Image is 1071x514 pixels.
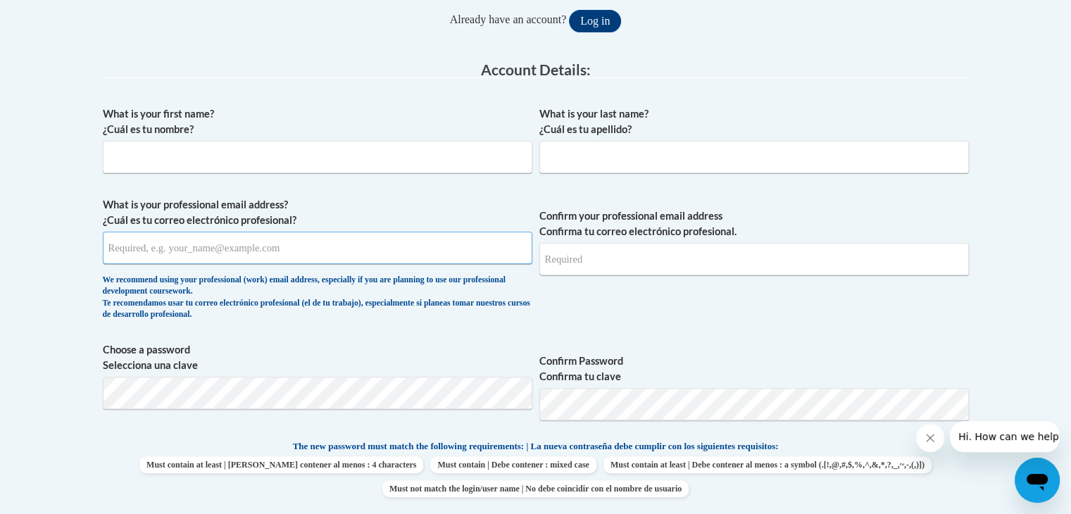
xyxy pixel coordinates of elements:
span: The new password must match the following requirements: | La nueva contraseña debe cumplir con lo... [293,440,779,453]
span: Must not match the login/user name | No debe coincidir con el nombre de usuario [382,480,689,497]
span: Must contain | Debe contener : mixed case [430,456,596,473]
button: Log in [569,10,621,32]
span: Hi. How can we help? [8,10,114,21]
label: Confirm Password Confirma tu clave [539,353,969,384]
input: Metadata input [103,141,532,173]
iframe: Message from company [950,421,1060,452]
label: What is your professional email address? ¿Cuál es tu correo electrónico profesional? [103,197,532,228]
label: What is your first name? ¿Cuál es tu nombre? [103,106,532,137]
span: Account Details: [481,61,591,78]
iframe: Button to launch messaging window [1015,458,1060,503]
label: Choose a password Selecciona una clave [103,342,532,373]
label: What is your last name? ¿Cuál es tu apellido? [539,106,969,137]
div: We recommend using your professional (work) email address, especially if you are planning to use ... [103,275,532,321]
input: Required [539,243,969,275]
span: Must contain at least | [PERSON_NAME] contener al menos : 4 characters [139,456,423,473]
input: Metadata input [103,232,532,264]
iframe: Close message [916,424,944,452]
input: Metadata input [539,141,969,173]
span: Must contain at least | Debe contener al menos : a symbol (.[!,@,#,$,%,^,&,*,?,_,~,-,(,)]) [603,456,932,473]
span: Already have an account? [450,13,567,25]
label: Confirm your professional email address Confirma tu correo electrónico profesional. [539,208,969,239]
